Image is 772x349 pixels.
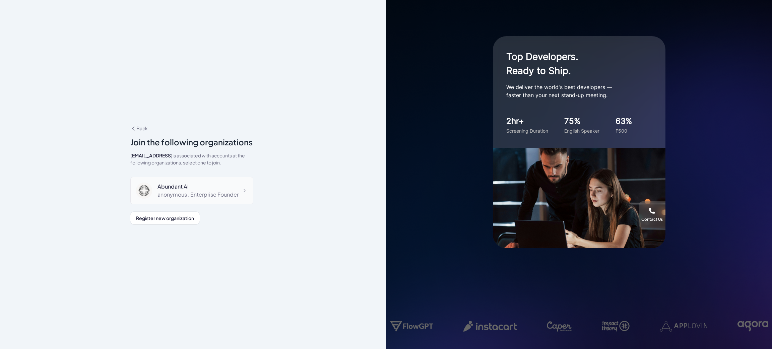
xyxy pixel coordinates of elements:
div: Contact Us [641,217,663,222]
button: Contact Us [639,201,665,228]
div: Screening Duration [506,127,548,134]
div: Abundant AI [157,183,239,191]
div: 63% [616,115,632,127]
h1: Top Developers. Ready to Ship. [506,50,640,78]
div: Join the following organizations [130,136,256,148]
div: F500 [616,127,632,134]
span: Register new organization [136,215,194,221]
span: [EMAIL_ADDRESS] [130,152,173,158]
div: 75% [564,115,599,127]
div: English Speaker [564,127,599,134]
img: 98ac6de126cb423ea6460dab7d22bd17.png [136,183,152,199]
button: Register new organization [130,212,200,224]
div: anonymous , Enterprise Founder [157,191,239,199]
span: Back [130,125,148,131]
span: is associated with accounts at the following organizations, select one to join. [130,152,245,165]
div: 2hr+ [506,115,548,127]
p: We deliver the world's best developers — faster than your next stand-up meeting. [506,83,640,99]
